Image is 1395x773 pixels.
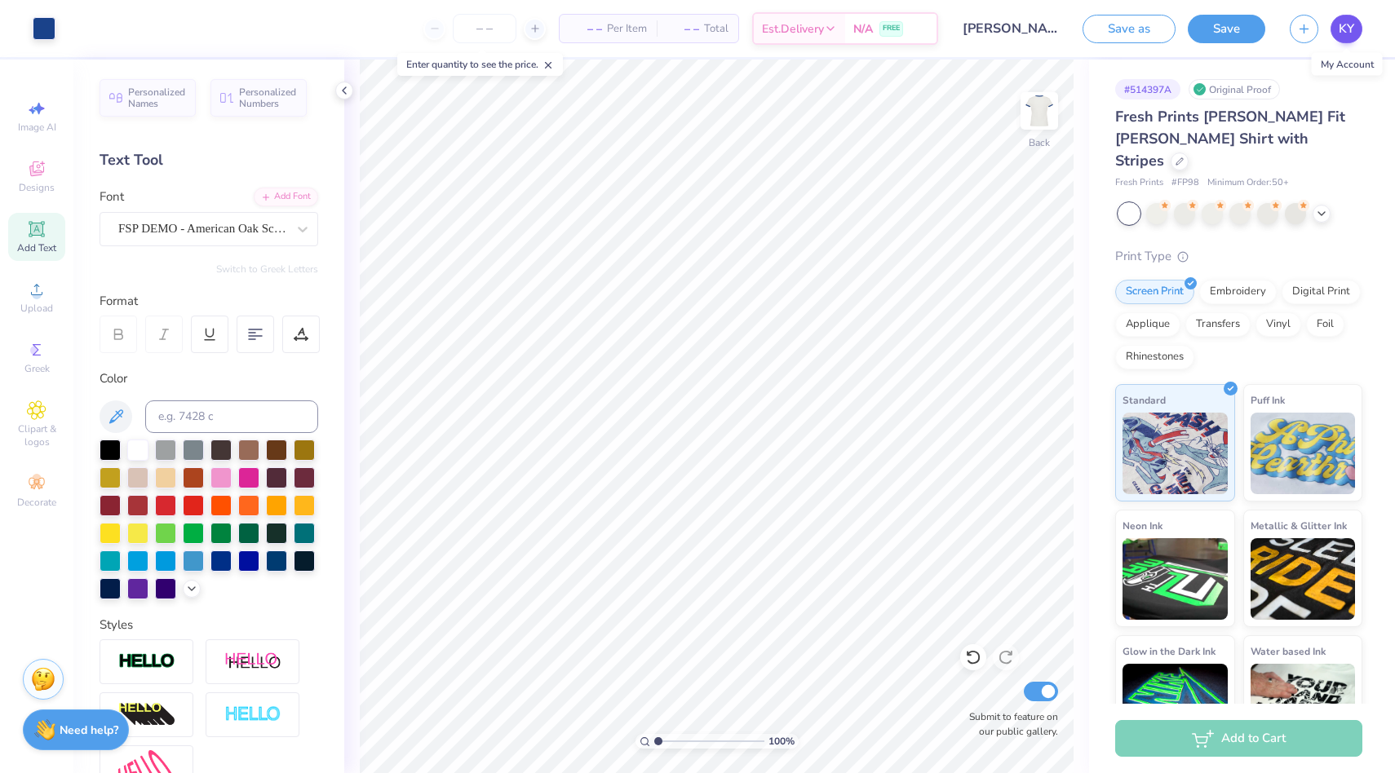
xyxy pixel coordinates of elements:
[1115,247,1362,266] div: Print Type
[1255,312,1301,337] div: Vinyl
[1251,413,1356,494] img: Puff Ink
[1123,517,1162,534] span: Neon Ink
[453,14,516,43] input: – –
[60,722,118,738] strong: Need help?
[1171,176,1199,190] span: # FP98
[1123,391,1166,409] span: Standard
[1115,312,1180,337] div: Applique
[100,149,318,171] div: Text Tool
[1123,664,1228,745] img: Glow in the Dark Ink
[239,86,297,109] span: Personalized Numbers
[1251,517,1347,534] span: Metallic & Glitter Ink
[100,292,320,311] div: Format
[1023,95,1056,127] img: Back
[145,400,318,433] input: e.g. 7428 c
[607,20,647,38] span: Per Item
[20,302,53,315] span: Upload
[1115,176,1163,190] span: Fresh Prints
[1029,135,1050,150] div: Back
[1312,53,1383,76] div: My Account
[1251,391,1285,409] span: Puff Ink
[17,241,56,254] span: Add Text
[100,188,124,206] label: Font
[1339,20,1354,38] span: KY
[1123,413,1228,494] img: Standard
[1115,345,1194,369] div: Rhinestones
[569,20,602,38] span: – –
[1123,538,1228,620] img: Neon Ink
[762,20,824,38] span: Est. Delivery
[224,705,281,724] img: Negative Space
[1306,312,1344,337] div: Foil
[18,121,56,134] span: Image AI
[216,263,318,276] button: Switch to Greek Letters
[1185,312,1251,337] div: Transfers
[19,181,55,194] span: Designs
[1251,664,1356,745] img: Water based Ink
[118,652,175,671] img: Stroke
[8,422,65,448] span: Clipart & logos
[1115,79,1180,99] div: # 514397A
[17,496,56,509] span: Decorate
[1115,280,1194,304] div: Screen Print
[1251,538,1356,620] img: Metallic & Glitter Ink
[254,188,318,206] div: Add Font
[853,20,873,38] span: N/A
[950,12,1070,45] input: Untitled Design
[1123,643,1216,660] span: Glow in the Dark Ink
[1189,79,1280,99] div: Original Proof
[960,709,1058,739] label: Submit to feature on our public gallery.
[1251,643,1326,660] span: Water based Ink
[704,20,728,38] span: Total
[1115,107,1345,170] span: Fresh Prints [PERSON_NAME] Fit [PERSON_NAME] Shirt with Stripes
[128,86,186,109] span: Personalized Names
[100,616,318,634] div: Styles
[1199,280,1277,304] div: Embroidery
[1188,15,1265,43] button: Save
[1282,280,1361,304] div: Digital Print
[768,734,795,749] span: 100 %
[118,702,175,728] img: 3d Illusion
[224,652,281,672] img: Shadow
[24,362,50,375] span: Greek
[1083,15,1176,43] button: Save as
[1207,176,1289,190] span: Minimum Order: 50 +
[100,369,318,388] div: Color
[1331,15,1362,43] a: KY
[666,20,699,38] span: – –
[397,53,563,76] div: Enter quantity to see the price.
[883,23,900,34] span: FREE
